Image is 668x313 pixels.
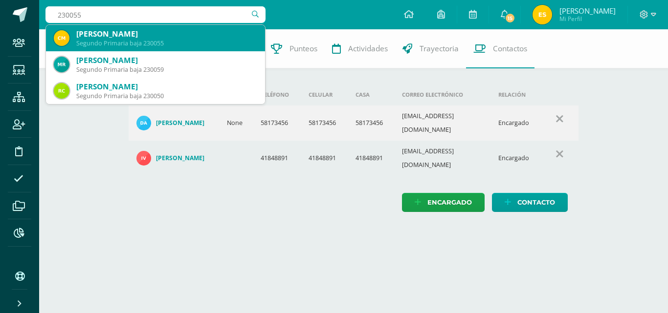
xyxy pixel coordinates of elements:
[136,151,212,166] a: [PERSON_NAME]
[156,154,204,162] h4: [PERSON_NAME]
[76,55,257,65] div: [PERSON_NAME]
[136,116,151,130] img: 8d2acbfdd6fdc510188f75a676645d5a.png
[348,84,394,105] th: Casa
[54,57,69,72] img: 88e2394361598a35b8d22622d7ec6e4c.png
[76,82,257,92] div: [PERSON_NAME]
[517,193,555,211] span: Contacto
[76,29,257,39] div: [PERSON_NAME]
[325,29,395,68] a: Actividades
[402,193,485,212] a: Encargado
[490,84,541,105] th: Relación
[219,105,253,141] td: None
[466,29,534,68] a: Contactos
[427,193,472,211] span: Encargado
[54,83,69,99] img: f84853456976422e7384578dd5b560e8.png
[301,84,347,105] th: Celular
[493,43,527,54] span: Contactos
[348,141,394,176] td: 41848891
[395,29,466,68] a: Trayectoria
[136,116,212,130] a: [PERSON_NAME]
[301,141,347,176] td: 41848891
[533,5,552,24] img: 0abf21bd2d0a573e157d53e234304166.png
[253,141,301,176] td: 41848891
[54,30,69,46] img: 3539216fffea41f153926d05c68914f5.png
[253,105,301,141] td: 58173456
[76,39,257,47] div: Segundo Primaria baja 230055
[490,105,541,141] td: Encargado
[394,105,490,141] td: [EMAIL_ADDRESS][DOMAIN_NAME]
[394,84,490,105] th: Correo electrónico
[156,119,204,127] h4: [PERSON_NAME]
[505,13,515,23] span: 15
[394,141,490,176] td: [EMAIL_ADDRESS][DOMAIN_NAME]
[76,92,257,100] div: Segundo Primaria baja 230050
[289,43,317,54] span: Punteos
[45,6,266,23] input: Busca un usuario...
[348,43,388,54] span: Actividades
[301,105,347,141] td: 58173456
[492,193,568,212] a: Contacto
[253,84,301,105] th: Teléfono
[264,29,325,68] a: Punteos
[420,43,459,54] span: Trayectoria
[559,15,616,23] span: Mi Perfil
[136,151,151,166] img: b6478ae8ae65887ceaf9fa01f4c90ff4.png
[559,6,616,16] span: [PERSON_NAME]
[348,105,394,141] td: 58173456
[490,141,541,176] td: Encargado
[76,65,257,74] div: Segundo Primaria baja 230059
